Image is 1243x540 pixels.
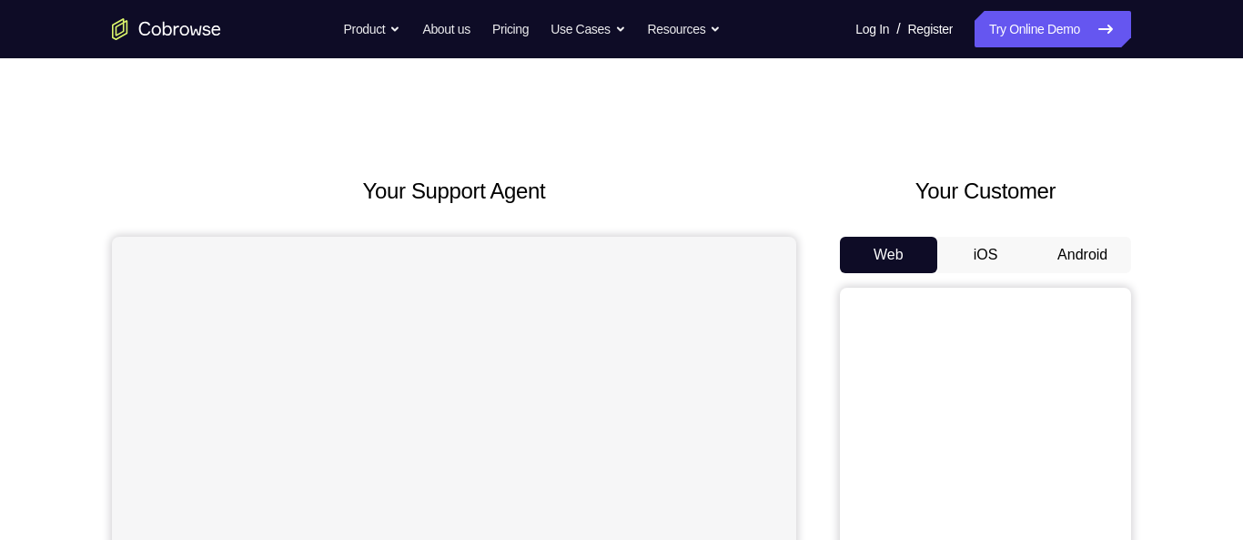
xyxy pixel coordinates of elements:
button: Use Cases [551,11,625,47]
button: Product [344,11,401,47]
button: iOS [937,237,1035,273]
button: Resources [648,11,722,47]
a: About us [422,11,470,47]
a: Go to the home page [112,18,221,40]
h2: Your Support Agent [112,175,796,208]
span: / [896,18,900,40]
a: Register [908,11,953,47]
h2: Your Customer [840,175,1131,208]
a: Pricing [492,11,529,47]
a: Try Online Demo [975,11,1131,47]
a: Log In [855,11,889,47]
button: Android [1034,237,1131,273]
button: Web [840,237,937,273]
